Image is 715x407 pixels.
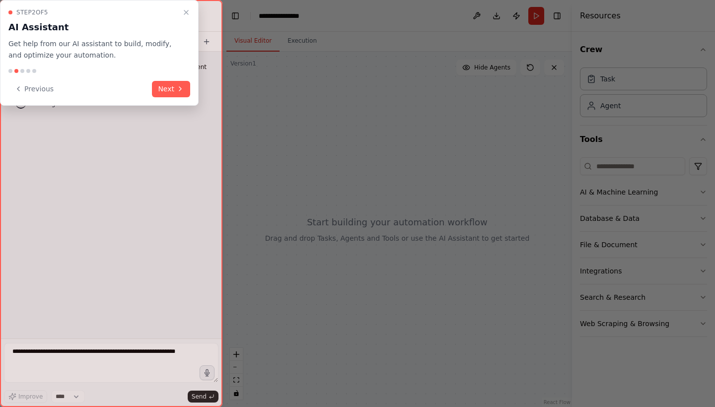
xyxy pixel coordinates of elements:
button: Previous [8,81,60,97]
h3: AI Assistant [8,20,178,34]
button: Hide left sidebar [228,9,242,23]
button: Next [152,81,190,97]
button: Close walkthrough [180,6,192,18]
span: Step 2 of 5 [16,8,48,16]
p: Get help from our AI assistant to build, modify, and optimize your automation. [8,38,178,61]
